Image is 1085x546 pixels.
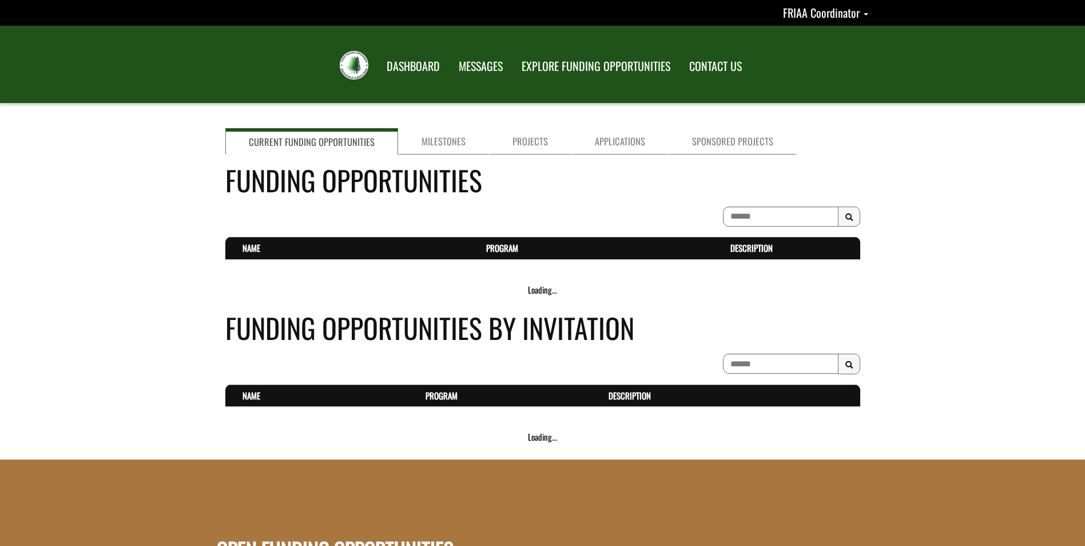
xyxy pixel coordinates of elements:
[838,207,860,227] button: Search Results
[486,242,518,254] a: Program
[723,207,838,227] input: To search on partial text, use the asterisk (*) wildcard character.
[225,307,860,348] h4: Funding Opportunities By Invitation
[513,52,679,81] a: EXPLORE FUNDING OPPORTUNITIES
[783,4,868,21] a: FRIAA Coordinator
[376,49,750,81] nav: Main Navigation
[243,389,260,402] a: Name
[723,354,838,374] input: To search on partial text, use the asterisk (*) wildcard character.
[783,4,860,21] span: FRIAA Coordinator
[489,128,571,155] a: Projects
[838,354,860,374] button: Search Results
[836,385,860,407] th: Actions
[681,52,750,81] a: CONTACT US
[730,242,773,254] a: Description
[398,128,489,155] a: Milestones
[669,128,797,155] a: Sponsored Projects
[571,128,669,155] a: Applications
[243,242,260,254] a: Name
[609,389,651,402] a: Description
[225,284,860,296] div: Loading...
[225,128,398,155] a: Current Funding Opportunities
[340,51,368,80] img: FRIAA Submissions Portal
[450,52,511,81] a: MESSAGES
[225,160,860,200] h4: Funding Opportunities
[426,389,458,402] a: Program
[378,52,448,81] a: DASHBOARD
[225,431,860,443] div: Loading...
